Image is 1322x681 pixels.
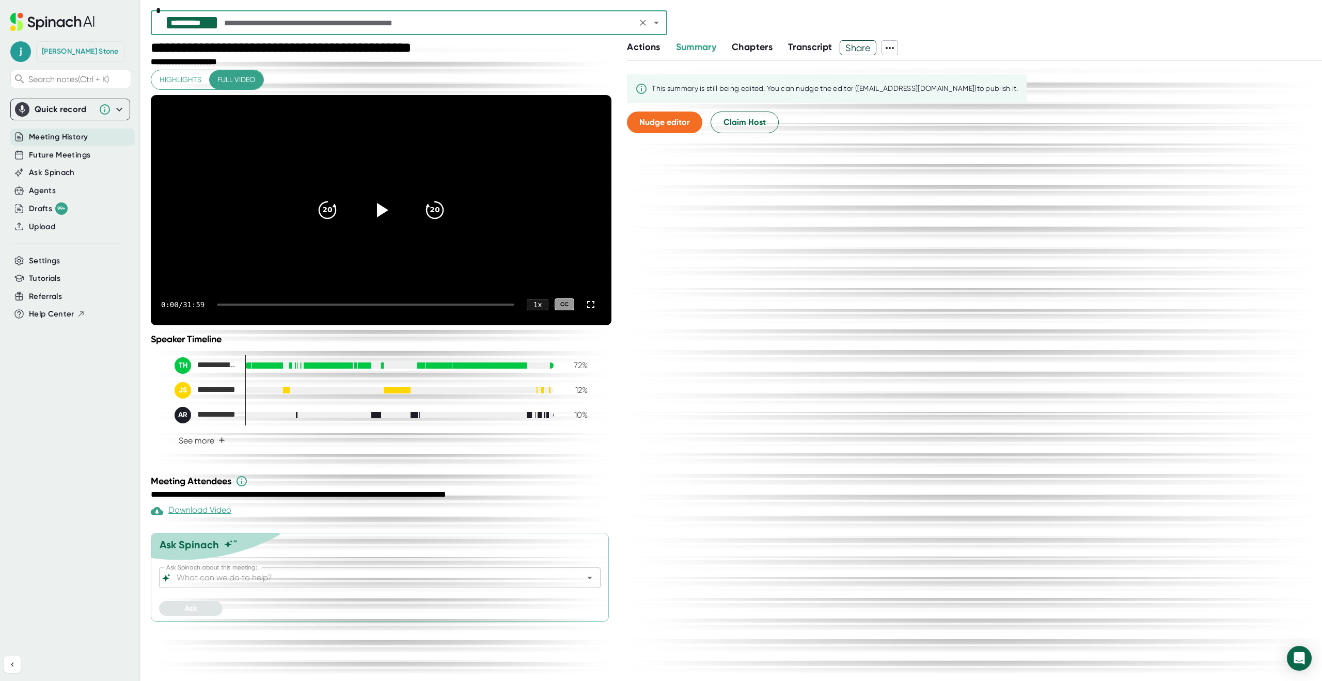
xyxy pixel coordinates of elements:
[555,298,574,310] div: CC
[29,185,56,197] button: Agents
[175,571,567,585] input: What can we do to help?
[711,112,779,133] button: Claim Host
[29,202,68,215] div: Drafts
[151,334,611,345] div: Speaker Timeline
[788,41,832,53] span: Transcript
[29,149,90,161] button: Future Meetings
[151,475,614,487] div: Meeting Attendees
[160,539,219,551] div: Ask Spinach
[175,382,237,399] div: Jeremy Stone
[649,15,664,30] button: Open
[28,74,128,84] span: Search notes (Ctrl + K)
[723,116,766,129] span: Claim Host
[1287,646,1312,671] div: Open Intercom Messenger
[636,15,650,30] button: Clear
[29,221,55,233] button: Upload
[583,571,597,585] button: Open
[676,41,716,53] span: Summary
[10,41,31,62] span: j
[15,99,125,120] div: Quick record
[175,407,191,423] div: AR
[840,39,876,57] span: Share
[151,505,231,517] div: Download Video
[161,300,204,309] div: 0:00 / 31:59
[676,40,716,54] button: Summary
[29,255,60,267] button: Settings
[209,70,263,89] button: Full video
[627,41,660,53] span: Actions
[840,40,876,55] button: Share
[217,73,255,86] span: Full video
[652,84,1018,93] div: This summary is still being edited. You can nudge the editor ([EMAIL_ADDRESS][DOMAIN_NAME]) to pu...
[29,308,85,320] button: Help Center
[29,308,74,320] span: Help Center
[151,70,210,89] button: Highlights
[788,40,832,54] button: Transcript
[732,41,773,53] span: Chapters
[562,385,588,395] div: 12 %
[175,357,191,374] div: TH
[175,432,229,450] button: See more+
[527,299,548,310] div: 1 x
[35,104,93,115] div: Quick record
[627,112,702,133] button: Nudge editor
[562,410,588,420] div: 10 %
[29,273,60,284] button: Tutorials
[55,202,68,215] div: 99+
[160,73,201,86] span: Highlights
[732,40,773,54] button: Chapters
[159,601,223,616] button: Ask
[639,117,690,127] span: Nudge editor
[185,604,197,613] span: Ask
[218,436,225,445] span: +
[4,656,21,673] button: Collapse sidebar
[175,382,191,399] div: JS
[175,357,237,374] div: Taylor Hanson
[562,360,588,370] div: 72 %
[29,202,68,215] button: Drafts 99+
[627,40,660,54] button: Actions
[29,131,88,143] button: Meeting History
[29,291,62,303] button: Referrals
[29,167,75,179] button: Ask Spinach
[175,407,237,423] div: Andy Rayburn
[42,47,119,56] div: Jeremy Stone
